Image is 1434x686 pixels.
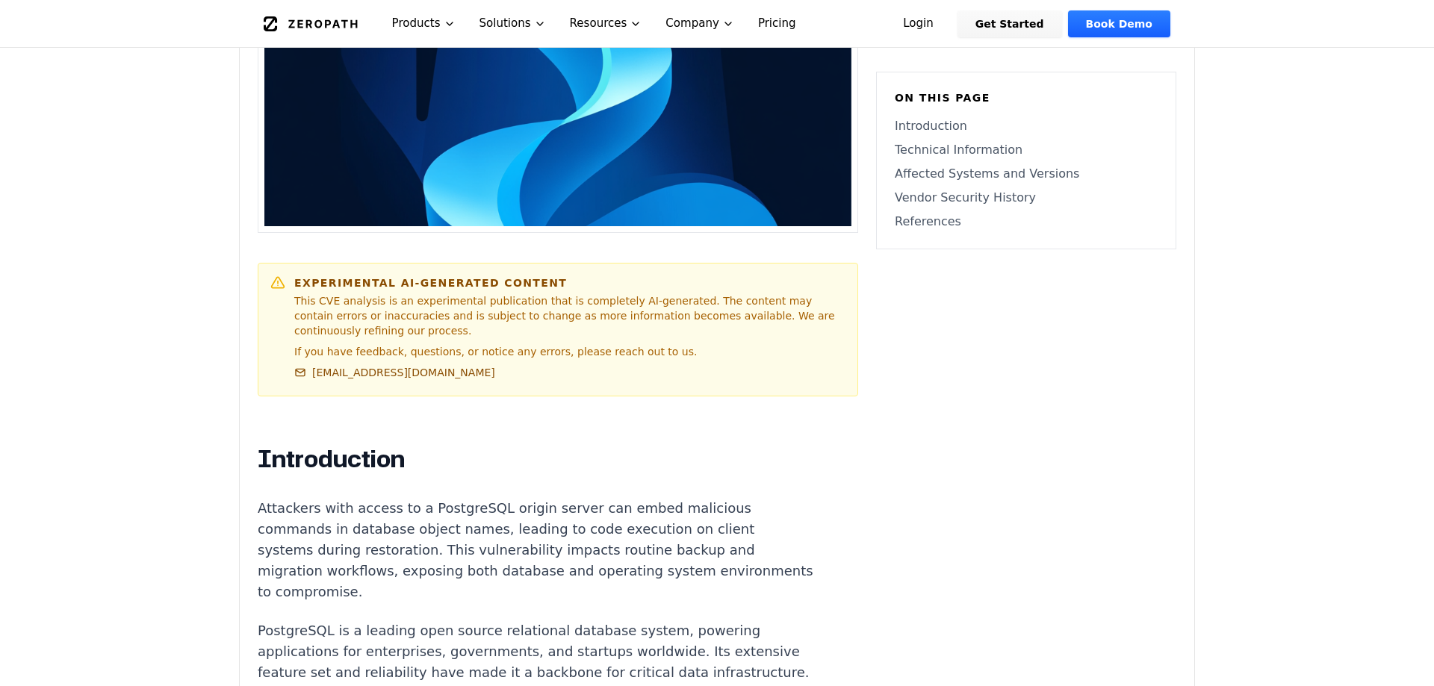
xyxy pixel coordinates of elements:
a: Introduction [895,117,1158,135]
h6: On this page [895,90,1158,105]
a: Technical Information [895,141,1158,159]
p: PostgreSQL is a leading open source relational database system, powering applications for enterpr... [258,620,813,683]
a: Get Started [957,10,1062,37]
p: Attackers with access to a PostgreSQL origin server can embed malicious commands in database obje... [258,498,813,602]
h2: Introduction [258,444,813,474]
a: Affected Systems and Versions [895,165,1158,183]
a: References [895,213,1158,231]
a: Book Demo [1068,10,1170,37]
a: Login [885,10,952,37]
a: Vendor Security History [895,189,1158,207]
a: [EMAIL_ADDRESS][DOMAIN_NAME] [294,365,495,380]
p: If you have feedback, questions, or notice any errors, please reach out to us. [294,344,845,359]
h6: Experimental AI-Generated Content [294,275,845,290]
p: This CVE analysis is an experimental publication that is completely AI-generated. The content may... [294,293,845,338]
